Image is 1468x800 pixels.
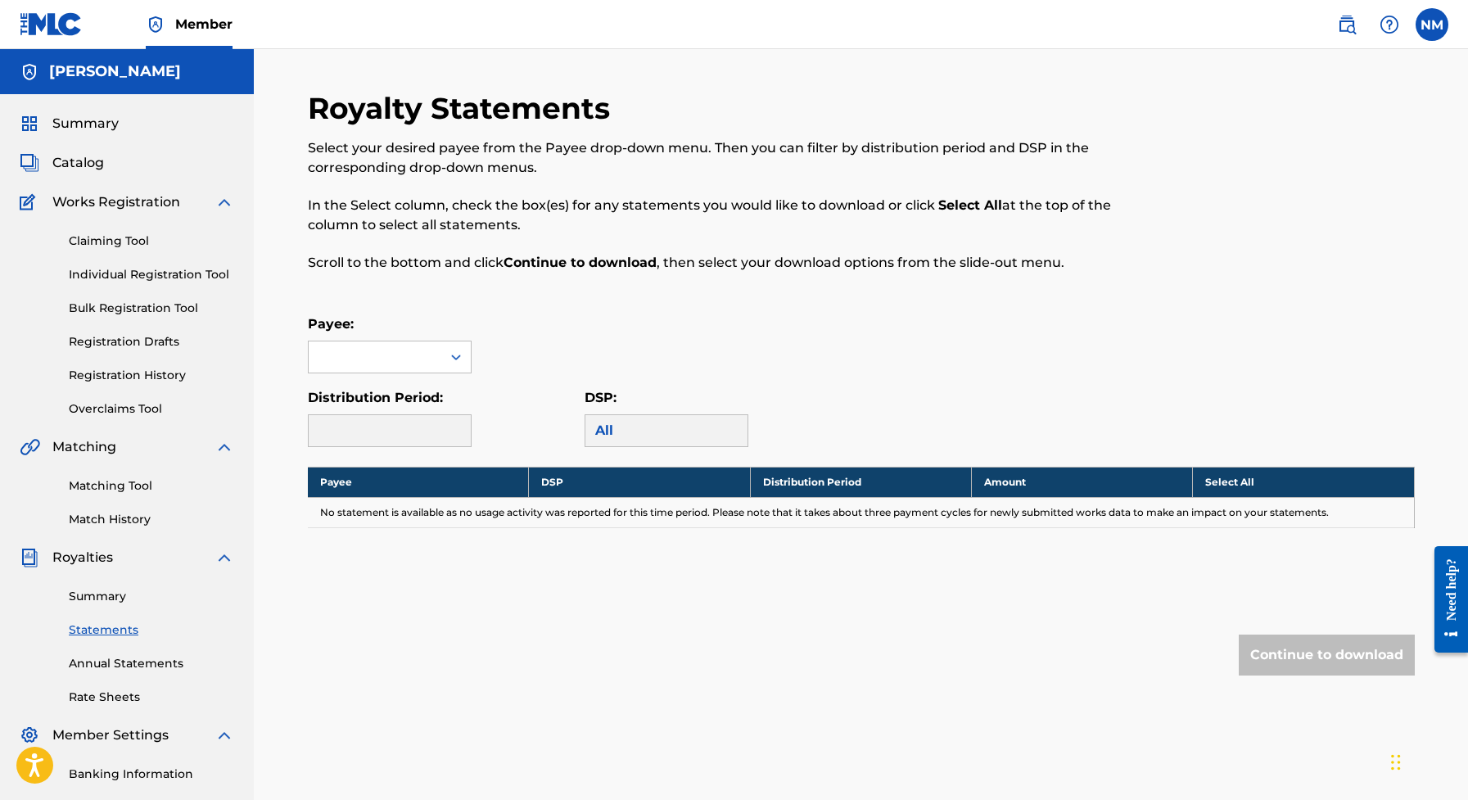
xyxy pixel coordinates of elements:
[69,689,234,706] a: Rate Sheets
[308,196,1160,235] p: In the Select column, check the box(es) for any statements you would like to download or click at...
[69,233,234,250] a: Claiming Tool
[308,497,1415,527] td: No statement is available as no usage activity was reported for this time period. Please note tha...
[146,15,165,34] img: Top Rightsholder
[69,477,234,495] a: Matching Tool
[1422,531,1468,667] iframe: Resource Center
[1416,8,1448,41] div: User Menu
[69,511,234,528] a: Match History
[1391,738,1401,787] div: Drag
[1337,15,1357,34] img: search
[308,138,1160,178] p: Select your desired payee from the Payee drop-down menu. Then you can filter by distribution peri...
[69,588,234,605] a: Summary
[308,316,354,332] label: Payee:
[1386,721,1468,800] iframe: Chat Widget
[20,114,39,133] img: Summary
[52,114,119,133] span: Summary
[20,62,39,82] img: Accounts
[20,114,119,133] a: SummarySummary
[1330,8,1363,41] a: Public Search
[308,390,443,405] label: Distribution Period:
[1193,467,1414,497] th: Select All
[750,467,971,497] th: Distribution Period
[20,153,104,173] a: CatalogCatalog
[69,400,234,418] a: Overclaims Tool
[215,725,234,745] img: expand
[20,725,39,745] img: Member Settings
[20,548,39,567] img: Royalties
[52,725,169,745] span: Member Settings
[585,390,617,405] label: DSP:
[69,766,234,783] a: Banking Information
[308,253,1160,273] p: Scroll to the bottom and click , then select your download options from the slide-out menu.
[938,197,1002,213] strong: Select All
[308,467,529,497] th: Payee
[52,192,180,212] span: Works Registration
[49,62,181,81] h5: Noah McDonald
[52,548,113,567] span: Royalties
[175,15,233,34] span: Member
[69,333,234,350] a: Registration Drafts
[69,367,234,384] a: Registration History
[69,266,234,283] a: Individual Registration Tool
[215,192,234,212] img: expand
[504,255,657,270] strong: Continue to download
[971,467,1192,497] th: Amount
[1373,8,1406,41] div: Help
[69,621,234,639] a: Statements
[308,90,618,127] h2: Royalty Statements
[215,548,234,567] img: expand
[529,467,750,497] th: DSP
[69,655,234,672] a: Annual Statements
[69,300,234,317] a: Bulk Registration Tool
[20,12,83,36] img: MLC Logo
[20,192,41,212] img: Works Registration
[1380,15,1399,34] img: help
[20,153,39,173] img: Catalog
[52,437,116,457] span: Matching
[52,153,104,173] span: Catalog
[215,437,234,457] img: expand
[20,437,40,457] img: Matching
